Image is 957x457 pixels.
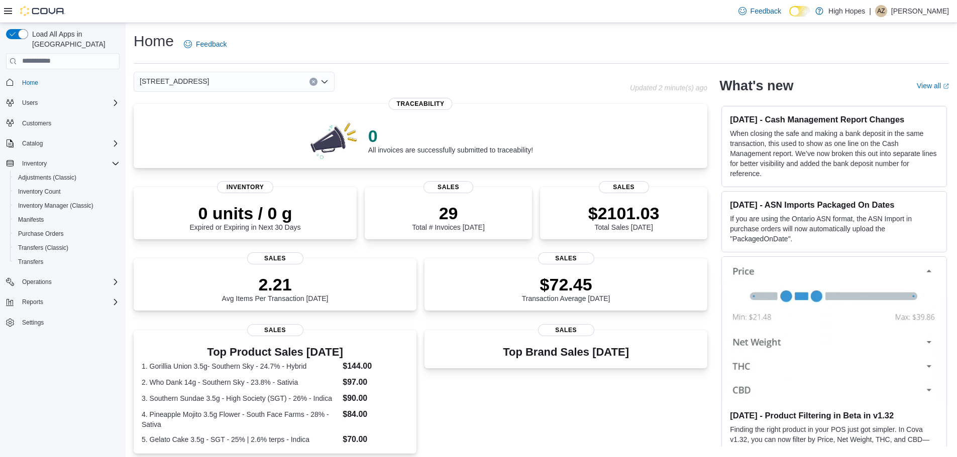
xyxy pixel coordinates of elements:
span: Home [22,79,38,87]
span: Manifests [14,214,120,226]
a: Inventory Count [14,186,65,198]
span: Operations [18,276,120,288]
span: Inventory [217,181,273,193]
dd: $70.00 [343,433,408,445]
span: Users [22,99,38,107]
span: Catalog [18,137,120,149]
span: Inventory Count [18,188,61,196]
span: Operations [22,278,52,286]
a: Feedback [180,34,231,54]
span: Inventory [22,160,47,168]
p: 0 [368,126,533,146]
button: Users [2,96,124,110]
p: High Hopes [828,5,865,17]
span: Settings [22,319,44,327]
input: Dark Mode [789,6,810,17]
span: Sales [247,324,303,336]
img: 0 [308,120,360,160]
span: Inventory [18,158,120,170]
button: Inventory [2,157,124,171]
button: Transfers (Classic) [10,241,124,255]
button: Settings [2,315,124,330]
div: Total # Invoices [DATE] [412,203,484,231]
button: Adjustments (Classic) [10,171,124,185]
span: Transfers (Classic) [18,244,68,252]
button: Operations [2,275,124,289]
p: $2101.03 [588,203,660,223]
h1: Home [134,31,174,51]
span: Load All Apps in [GEOGRAPHIC_DATA] [28,29,120,49]
span: Sales [599,181,649,193]
h3: Top Product Sales [DATE] [142,346,408,358]
button: Reports [18,296,47,308]
p: Updated 2 minute(s) ago [630,84,707,92]
dd: $97.00 [343,376,408,388]
span: Adjustments (Classic) [18,174,76,182]
dt: 3. Southern Sundae 3.5g - High Society (SGT) - 26% - Indica [142,393,339,403]
span: Sales [247,252,303,264]
span: Transfers [14,256,120,268]
span: Users [18,97,120,109]
a: Inventory Manager (Classic) [14,200,97,212]
button: Clear input [309,78,317,86]
span: Customers [18,117,120,129]
a: View allExternal link [917,82,949,90]
h2: What's new [719,78,793,94]
div: All invoices are successfully submitted to traceability! [368,126,533,154]
h3: [DATE] - Product Filtering in Beta in v1.32 [730,410,938,420]
dt: 5. Gelato Cake 3.5g - SGT - 25% | 2.6% terps - Indica [142,434,339,444]
span: Home [18,76,120,89]
button: Inventory [18,158,51,170]
span: Inventory Count [14,186,120,198]
div: Transaction Average [DATE] [522,274,610,302]
a: Manifests [14,214,48,226]
a: Customers [18,117,55,129]
button: Operations [18,276,56,288]
div: Anthony Zadrozny [875,5,887,17]
button: Users [18,97,42,109]
button: Transfers [10,255,124,269]
p: 0 units / 0 g [190,203,301,223]
h3: Top Brand Sales [DATE] [503,346,629,358]
a: Adjustments (Classic) [14,172,80,184]
p: 2.21 [222,274,329,294]
dd: $84.00 [343,408,408,420]
button: Inventory Count [10,185,124,199]
button: Inventory Manager (Classic) [10,199,124,213]
button: Home [2,75,124,90]
span: AZ [877,5,885,17]
p: If you are using the Ontario ASN format, the ASN Import in purchase orders will now automatically... [730,214,938,244]
span: Transfers [18,258,43,266]
img: Cova [20,6,65,16]
button: Reports [2,295,124,309]
span: Customers [22,119,51,127]
div: Avg Items Per Transaction [DATE] [222,274,329,302]
a: Home [18,77,42,89]
p: 29 [412,203,484,223]
div: Expired or Expiring in Next 30 Days [190,203,301,231]
span: Transfers (Classic) [14,242,120,254]
span: Sales [538,324,594,336]
button: Manifests [10,213,124,227]
button: Customers [2,116,124,130]
span: Reports [22,298,43,306]
span: Purchase Orders [14,228,120,240]
a: Transfers [14,256,47,268]
span: Reports [18,296,120,308]
span: Inventory Manager (Classic) [18,202,93,210]
a: Feedback [734,1,785,21]
span: [STREET_ADDRESS] [140,75,209,87]
nav: Complex example [6,71,120,356]
p: | [869,5,871,17]
span: Traceability [389,98,453,110]
span: Feedback [196,39,227,49]
span: Sales [423,181,474,193]
span: Inventory Manager (Classic) [14,200,120,212]
dt: 2. Who Dank 14g - Southern Sky - 23.8% - Sativia [142,377,339,387]
p: [PERSON_NAME] [891,5,949,17]
dd: $90.00 [343,392,408,404]
span: Sales [538,252,594,264]
span: Adjustments (Classic) [14,172,120,184]
p: When closing the safe and making a bank deposit in the same transaction, this used to show as one... [730,128,938,179]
